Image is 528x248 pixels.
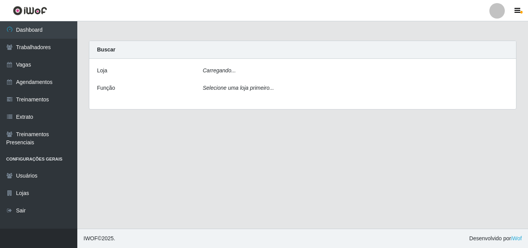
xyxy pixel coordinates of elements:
[97,84,115,92] label: Função
[203,85,274,91] i: Selecione uma loja primeiro...
[83,235,98,241] span: IWOF
[97,46,115,53] strong: Buscar
[13,6,47,15] img: CoreUI Logo
[203,67,236,74] i: Carregando...
[511,235,522,241] a: iWof
[97,67,107,75] label: Loja
[469,234,522,243] span: Desenvolvido por
[83,234,115,243] span: © 2025 .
